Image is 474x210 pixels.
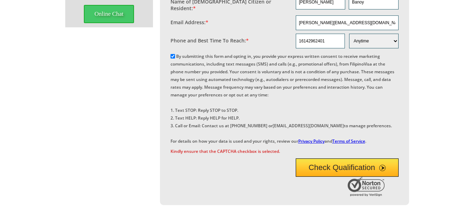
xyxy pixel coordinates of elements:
input: Phone [296,34,345,48]
img: Norton Secured [348,177,386,196]
input: By submitting this form and opting in, you provide your express written consent to receive market... [171,54,175,59]
a: Privacy Policy [298,138,325,144]
span: Kindly ensure that the CAPTCHA checkbox is selected. [171,148,399,155]
label: Phone and Best Time To Reach: [171,37,249,44]
span: Online Chat [84,5,134,23]
select: Phone and Best Reach Time are required. [349,34,398,48]
label: Email Address: [171,19,208,26]
button: Check Qualification [296,158,399,177]
label: By submitting this form and opting in, you provide your express written consent to receive market... [171,53,394,144]
input: Email Address [296,15,399,30]
a: Terms of Service [332,138,365,144]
